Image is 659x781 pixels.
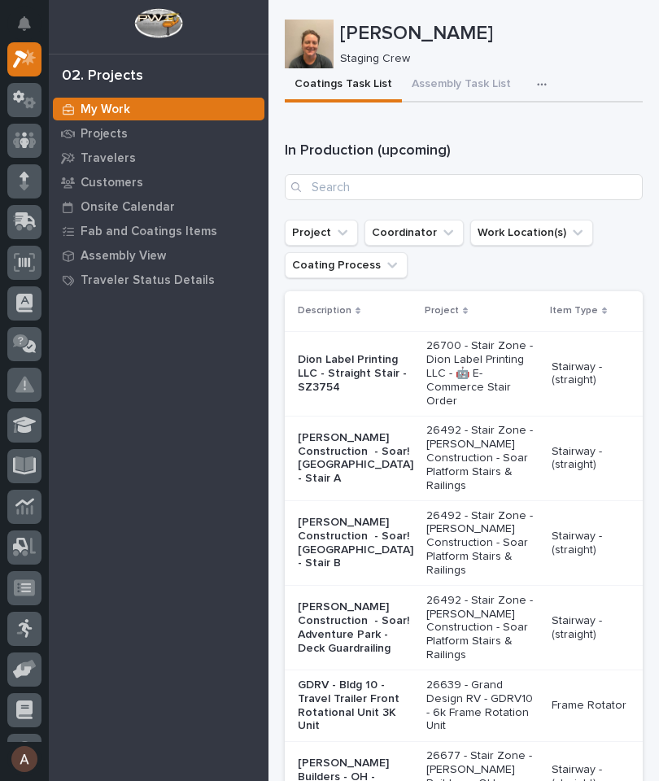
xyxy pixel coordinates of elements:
[81,273,215,288] p: Traveler Status Details
[285,142,643,161] h1: In Production (upcoming)
[364,220,464,246] button: Coordinator
[81,103,130,117] p: My Work
[49,194,268,219] a: Onsite Calendar
[426,424,539,492] p: 26492 - Stair Zone - [PERSON_NAME] Construction - Soar Platform Stairs & Railings
[285,220,358,246] button: Project
[426,594,539,662] p: 26492 - Stair Zone - [PERSON_NAME] Construction - Soar Platform Stairs & Railings
[62,68,143,85] div: 02. Projects
[285,68,402,103] button: Coatings Task List
[426,339,539,408] p: 26700 - Stair Zone - Dion Label Printing LLC - 🤖 E-Commerce Stair Order
[49,243,268,268] a: Assembly View
[402,68,521,103] button: Assembly Task List
[552,699,635,713] p: Frame Rotator
[134,8,182,38] img: Workspace Logo
[285,174,643,200] input: Search
[49,97,268,121] a: My Work
[340,22,636,46] p: [PERSON_NAME]
[550,302,598,320] p: Item Type
[49,268,268,292] a: Traveler Status Details
[552,445,635,473] p: Stairway - (straight)
[81,249,166,264] p: Assembly View
[426,678,539,733] p: 26639 - Grand Design RV - GDRV10 - 6k Frame Rotation Unit
[426,509,539,578] p: 26492 - Stair Zone - [PERSON_NAME] Construction - Soar Platform Stairs & Railings
[552,530,635,557] p: Stairway - (straight)
[81,176,143,190] p: Customers
[285,252,408,278] button: Coating Process
[298,516,413,570] p: [PERSON_NAME] Construction - Soar! [GEOGRAPHIC_DATA] - Stair B
[81,225,217,239] p: Fab and Coatings Items
[298,353,413,394] p: Dion Label Printing LLC - Straight Stair - SZ3754
[298,302,351,320] p: Description
[298,678,413,733] p: GDRV - Bldg 10 - Travel Trailer Front Rotational Unit 3K Unit
[81,127,128,142] p: Projects
[7,742,41,776] button: users-avatar
[552,614,635,642] p: Stairway - (straight)
[49,219,268,243] a: Fab and Coatings Items
[425,302,459,320] p: Project
[340,52,630,66] p: Staging Crew
[470,220,593,246] button: Work Location(s)
[81,200,175,215] p: Onsite Calendar
[49,121,268,146] a: Projects
[81,151,136,166] p: Travelers
[7,7,41,41] button: Notifications
[298,431,413,486] p: [PERSON_NAME] Construction - Soar! [GEOGRAPHIC_DATA] - Stair A
[20,16,41,42] div: Notifications
[298,600,413,655] p: [PERSON_NAME] Construction - Soar! Adventure Park - Deck Guardrailing
[49,146,268,170] a: Travelers
[49,170,268,194] a: Customers
[552,360,635,388] p: Stairway - (straight)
